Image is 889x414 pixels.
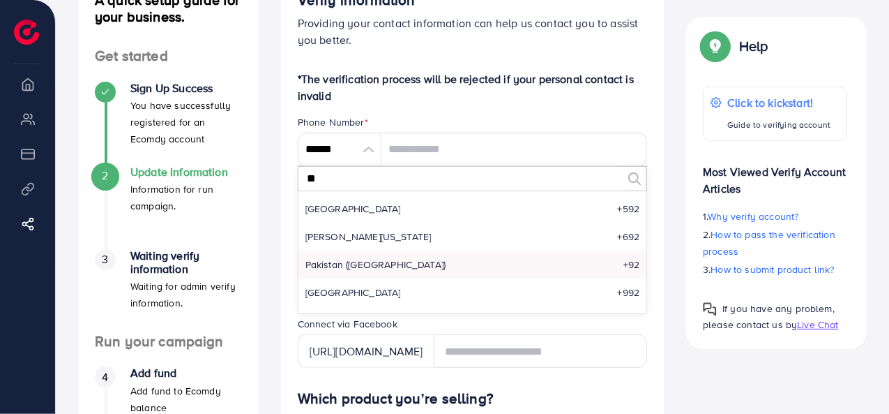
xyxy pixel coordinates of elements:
[618,230,640,244] span: +692
[298,334,434,368] div: [URL][DOMAIN_NAME]
[130,278,242,311] p: Waiting for admin verify information.
[711,263,835,276] span: How to submit product link?
[102,251,108,267] span: 3
[703,226,847,260] p: 2.
[78,249,259,333] li: Waiting verify information
[130,97,242,147] p: You have successfully registered for an Ecomdy account
[708,209,799,223] span: Why verify account?
[703,302,717,316] img: Popup guide
[703,302,835,332] span: If you have any problem, please contact us by
[102,369,108,385] span: 4
[703,208,847,225] p: 1.
[14,20,39,45] img: logo
[623,258,639,272] span: +92
[298,390,648,408] h4: Which product you’re selling?
[78,82,259,165] li: Sign Up Success
[739,38,768,54] p: Help
[78,47,259,65] h4: Get started
[298,317,397,331] label: Connect via Facebook
[130,82,242,95] h4: Sign Up Success
[830,351,879,404] iframe: Chat
[305,258,446,272] span: Pakistan (‫[GEOGRAPHIC_DATA]‬‎)
[797,318,838,332] span: Live Chat
[703,261,847,278] p: 3.
[305,202,401,216] span: [GEOGRAPHIC_DATA]
[618,286,640,300] span: +992
[618,202,640,216] span: +592
[703,228,835,258] span: How to pass the verification process
[102,168,108,184] span: 2
[703,152,847,197] p: Most Viewed Verify Account Articles
[298,115,368,129] label: Phone Number
[130,181,242,214] p: Information for run campaign.
[298,15,648,48] p: Providing your contact information can help us contact you to assist you better.
[703,34,728,59] img: Popup guide
[130,367,242,380] h4: Add fund
[78,333,259,350] h4: Run your campaign
[727,117,830,133] p: Guide to verifying account
[130,165,242,179] h4: Update Information
[727,94,830,111] p: Click to kickstart!
[78,165,259,249] li: Update Information
[130,249,242,276] h4: Waiting verify information
[298,71,648,104] p: *The verification process will be rejected if your personal contact is invalid
[305,286,401,300] span: [GEOGRAPHIC_DATA]
[305,230,432,244] span: [PERSON_NAME][US_STATE]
